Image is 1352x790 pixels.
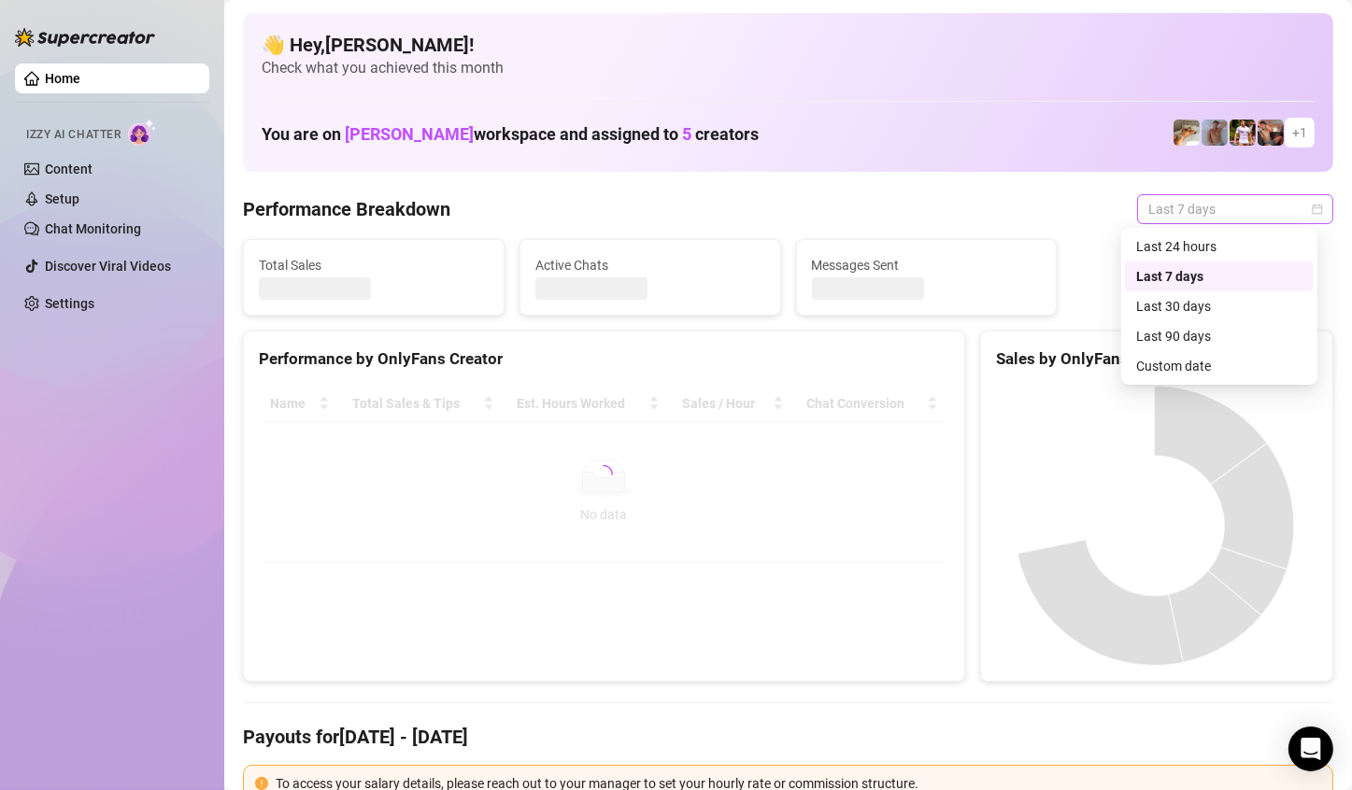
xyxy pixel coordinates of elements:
[1230,120,1256,146] img: Hector
[1125,232,1314,261] div: Last 24 hours
[592,462,616,486] span: loading
[1125,321,1314,351] div: Last 90 days
[255,777,268,790] span: exclamation-circle
[812,255,1042,275] span: Messages Sent
[1292,122,1307,143] span: + 1
[1258,120,1284,146] img: Osvaldo
[1288,727,1333,771] div: Open Intercom Messenger
[1148,195,1322,223] span: Last 7 days
[262,124,759,145] h1: You are on workspace and assigned to creators
[1125,261,1314,291] div: Last 7 days
[128,119,157,146] img: AI Chatter
[262,32,1315,58] h4: 👋 Hey, [PERSON_NAME] !
[1174,120,1200,146] img: Zac
[262,58,1315,78] span: Check what you achieved this month
[1136,356,1302,376] div: Custom date
[259,255,489,275] span: Total Sales
[45,296,94,311] a: Settings
[1202,120,1228,146] img: Joey
[45,162,93,176] a: Content
[45,259,171,274] a: Discover Viral Videos
[996,346,1317,372] div: Sales by OnlyFans Creator
[1312,204,1323,215] span: calendar
[1125,351,1314,381] div: Custom date
[1136,296,1302,317] div: Last 30 days
[345,124,474,144] span: [PERSON_NAME]
[1136,236,1302,257] div: Last 24 hours
[535,255,765,275] span: Active Chats
[682,124,691,144] span: 5
[243,196,450,222] h4: Performance Breakdown
[45,71,80,86] a: Home
[15,28,155,47] img: logo-BBDzfeDw.svg
[243,724,1333,750] h4: Payouts for [DATE] - [DATE]
[1125,291,1314,321] div: Last 30 days
[45,191,79,206] a: Setup
[26,126,121,144] span: Izzy AI Chatter
[259,346,949,372] div: Performance by OnlyFans Creator
[45,221,141,236] a: Chat Monitoring
[1136,266,1302,287] div: Last 7 days
[1136,326,1302,346] div: Last 90 days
